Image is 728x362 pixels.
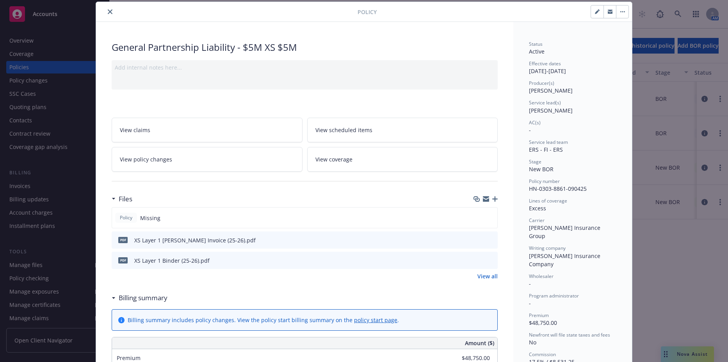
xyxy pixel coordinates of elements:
[529,351,556,358] span: Commission
[529,80,554,86] span: Producer(s)
[529,332,610,338] span: Newfront will file state taxes and fees
[529,87,573,94] span: [PERSON_NAME]
[477,272,498,280] a: View all
[119,194,132,204] h3: Files
[307,118,498,142] a: View scheduled items
[529,139,568,145] span: Service lead team
[475,236,481,244] button: download file
[529,41,543,47] span: Status
[529,197,567,204] span: Lines of coverage
[120,126,150,134] span: View claims
[529,146,563,153] span: ERS - FI - ERS
[529,60,616,75] div: [DATE] - [DATE]
[529,273,554,280] span: Wholesaler
[529,299,531,307] span: -
[134,256,210,265] div: XS Layer 1 Binder (25-26).pdf
[529,107,573,114] span: [PERSON_NAME]
[120,155,172,163] span: View policy changes
[128,316,399,324] div: Billing summary includes policy changes. View the policy start billing summary on the .
[488,236,495,244] button: preview file
[105,7,115,16] button: close
[118,214,134,221] span: Policy
[465,339,494,347] span: Amount ($)
[529,48,545,55] span: Active
[529,217,545,224] span: Carrier
[529,224,602,240] span: [PERSON_NAME] Insurance Group
[488,256,495,265] button: preview file
[529,339,536,346] span: No
[354,316,397,324] a: policy start page
[529,245,566,251] span: Writing company
[529,119,541,126] span: AC(s)
[529,178,560,185] span: Policy number
[529,185,587,192] span: HN-0303-8861-090425
[118,237,128,243] span: pdf
[529,126,531,134] span: -
[529,319,557,326] span: $48,750.00
[529,60,561,67] span: Effective dates
[315,126,372,134] span: View scheduled items
[134,236,256,244] div: XS Layer 1 [PERSON_NAME] Invoice (25-26).pdf
[315,155,352,163] span: View coverage
[529,252,602,268] span: [PERSON_NAME] Insurance Company
[112,194,132,204] div: Files
[307,147,498,172] a: View coverage
[112,118,303,142] a: View claims
[117,354,141,362] span: Premium
[115,63,495,72] div: Add internal notes here...
[529,312,549,319] span: Premium
[112,41,498,54] div: General Partnership Liability - $5M XS $5M
[529,204,616,212] div: Excess
[529,292,579,299] span: Program administrator
[529,165,554,173] span: New BOR
[118,257,128,263] span: pdf
[529,99,561,106] span: Service lead(s)
[119,293,167,303] h3: Billing summary
[112,293,167,303] div: Billing summary
[358,8,377,16] span: Policy
[140,214,160,222] span: Missing
[112,147,303,172] a: View policy changes
[475,256,481,265] button: download file
[529,158,541,165] span: Stage
[529,280,531,287] span: -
